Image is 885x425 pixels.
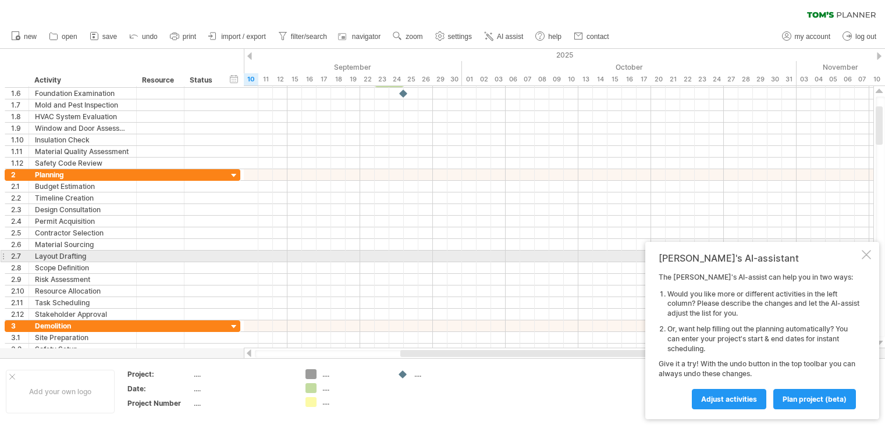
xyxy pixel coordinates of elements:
[767,73,782,85] div: Thursday, 30 October 2025
[477,73,491,85] div: Thursday, 2 October 2025
[795,33,830,41] span: my account
[35,332,130,343] div: Site Preparation
[840,73,855,85] div: Thursday, 6 November 2025
[773,389,856,409] a: plan project (beta)
[35,158,130,169] div: Safety Code Review
[11,216,29,227] div: 2.4
[221,33,266,41] span: import / export
[11,262,29,273] div: 2.8
[481,29,527,44] a: AI assist
[336,29,384,44] a: navigator
[317,73,331,85] div: Wednesday, 17 September 2025
[448,33,472,41] span: settings
[11,192,29,203] div: 2.2
[738,73,753,85] div: Tuesday, 28 October 2025
[127,384,191,394] div: Date:
[352,33,381,41] span: navigator
[35,123,130,134] div: Window and Door Assessment
[360,73,375,85] div: Monday, 22 September 2025
[578,73,593,85] div: Monday, 13 October 2025
[167,29,200,44] a: print
[126,29,161,44] a: undo
[35,192,130,203] div: Timeline Creation
[102,33,117,41] span: save
[35,146,130,157] div: Material Quality Assessment
[855,73,869,85] div: Friday, 7 November 2025
[11,332,29,343] div: 3.1
[666,73,680,85] div: Tuesday, 21 October 2025
[695,73,709,85] div: Thursday, 23 October 2025
[291,33,327,41] span: filter/search
[35,88,130,99] div: Foundation Examination
[287,73,302,85] div: Monday, 15 September 2025
[35,251,130,262] div: Layout Drafting
[840,29,880,44] a: log out
[447,73,462,85] div: Tuesday, 30 September 2025
[322,397,386,407] div: ....
[692,389,766,409] a: Adjust activities
[190,74,215,86] div: Status
[826,73,840,85] div: Wednesday, 5 November 2025
[34,74,130,86] div: Activity
[35,239,130,250] div: Material Sourcing
[11,274,29,285] div: 2.9
[587,33,609,41] span: contact
[11,169,29,180] div: 2
[11,251,29,262] div: 2.7
[127,398,191,408] div: Project Number
[258,73,273,85] div: Thursday, 11 September 2025
[6,370,115,413] div: Add your own logo
[593,73,607,85] div: Tuesday, 14 October 2025
[659,252,859,264] div: [PERSON_NAME]'s AI-assistant
[35,274,130,285] div: Risk Assessment
[667,290,859,319] li: Would you like more or different activities in the left column? Please describe the changes and l...
[194,369,292,379] div: ....
[659,273,859,409] div: The [PERSON_NAME]'s AI-assist can help you in two ways: Give it a try! With the undo button in th...
[622,73,637,85] div: Thursday, 16 October 2025
[142,74,177,86] div: Resource
[535,73,549,85] div: Wednesday, 8 October 2025
[11,158,29,169] div: 1.12
[24,33,37,41] span: new
[779,29,834,44] a: my account
[869,73,884,85] div: Monday, 10 November 2025
[564,73,578,85] div: Friday, 10 October 2025
[491,73,506,85] div: Friday, 3 October 2025
[811,73,826,85] div: Tuesday, 4 November 2025
[244,73,258,85] div: Wednesday, 10 September 2025
[667,324,859,353] li: Or, want help filling out the planning automatically? You can enter your project's start & end da...
[11,297,29,308] div: 2.11
[87,29,120,44] a: save
[11,88,29,99] div: 1.6
[607,73,622,85] div: Wednesday, 15 October 2025
[414,369,478,379] div: ....
[35,285,130,297] div: Resource Allocation
[35,169,130,180] div: Planning
[322,383,386,393] div: ....
[375,73,389,85] div: Tuesday, 23 September 2025
[571,29,613,44] a: contact
[390,29,426,44] a: zoom
[346,73,360,85] div: Friday, 19 September 2025
[432,29,475,44] a: settings
[273,73,287,85] div: Friday, 12 September 2025
[11,181,29,192] div: 2.1
[11,309,29,320] div: 2.12
[11,99,29,110] div: 1.7
[532,29,565,44] a: help
[855,33,876,41] span: log out
[35,99,130,110] div: Mold and Pest Inspection
[506,73,520,85] div: Monday, 6 October 2025
[11,320,29,331] div: 3
[331,73,346,85] div: Thursday, 18 September 2025
[35,344,130,355] div: Safety Setup
[322,369,386,379] div: ....
[783,395,847,403] span: plan project (beta)
[753,73,767,85] div: Wednesday, 29 October 2025
[11,344,29,355] div: 3.2
[46,29,81,44] a: open
[142,61,462,73] div: September 2025
[406,33,422,41] span: zoom
[797,73,811,85] div: Monday, 3 November 2025
[35,297,130,308] div: Task Scheduling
